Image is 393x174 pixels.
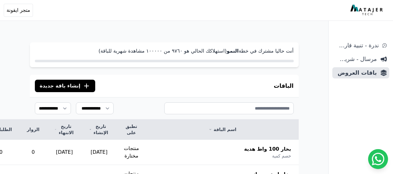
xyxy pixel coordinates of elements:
[7,7,30,14] span: متجر ايقونة
[40,82,81,90] span: إنشاء باقة جديدة
[350,5,384,16] img: MatajerTech Logo
[272,153,291,159] span: خصم كمية
[335,68,377,77] span: باقات العروض
[116,140,147,165] td: منتجات مختارة
[116,120,147,140] th: تطبق على
[82,140,116,165] td: [DATE]
[19,120,47,140] th: الزوار
[227,48,239,54] strong: النمو
[4,4,33,17] button: متجر ايقونة
[35,47,294,55] p: أنت حاليا مشترك في خطة (استهلاكك الحالي هو ٩٧٦۰ من ١۰۰۰۰۰ مشاهدة شهرية للباقة)
[89,123,109,136] a: تاريخ الإنشاء
[54,123,74,136] a: تاريخ الانتهاء
[19,140,47,165] td: 0
[244,145,291,153] span: بخار 100 واط هدية
[35,80,96,92] button: إنشاء باقة جديدة
[274,82,294,90] h3: الباقات
[335,55,377,63] span: مرسال - شريط دعاية
[335,41,379,50] span: ندرة - تنبية قارب علي النفاذ
[154,126,291,133] a: اسم الباقة
[47,140,82,165] td: [DATE]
